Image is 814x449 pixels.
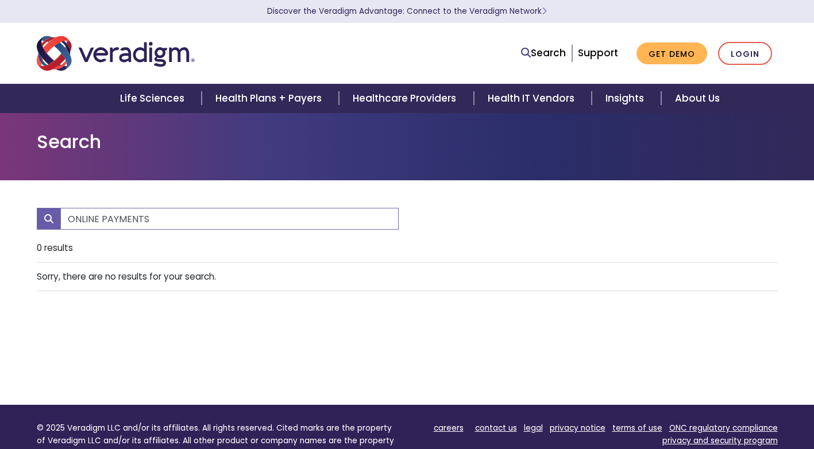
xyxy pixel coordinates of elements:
[37,34,195,72] img: Veradigm logo
[524,423,543,433] a: legal
[37,263,778,291] li: Sorry, there are no results for your search.
[474,84,592,113] a: Health IT Vendors
[60,208,399,230] input: Search
[612,423,662,433] a: terms of use
[434,423,464,433] a: careers
[669,423,778,433] a: ONC regulatory compliance
[267,6,547,17] a: Discover the Veradigm Advantage: Connect to the Veradigm NetworkLearn More
[661,84,734,113] a: About Us
[662,435,778,446] a: privacy and security program
[37,234,778,262] li: 0 results
[718,42,772,65] a: Login
[636,42,707,65] a: Get Demo
[521,45,566,61] a: Search
[550,423,605,433] a: privacy notice
[106,84,202,113] a: Life Sciences
[592,84,661,113] a: Insights
[578,46,618,60] a: Support
[37,131,778,153] h1: Search
[339,84,473,113] a: Healthcare Providers
[542,6,547,17] span: Learn More
[202,84,339,113] a: Health Plans + Payers
[475,423,517,433] a: contact us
